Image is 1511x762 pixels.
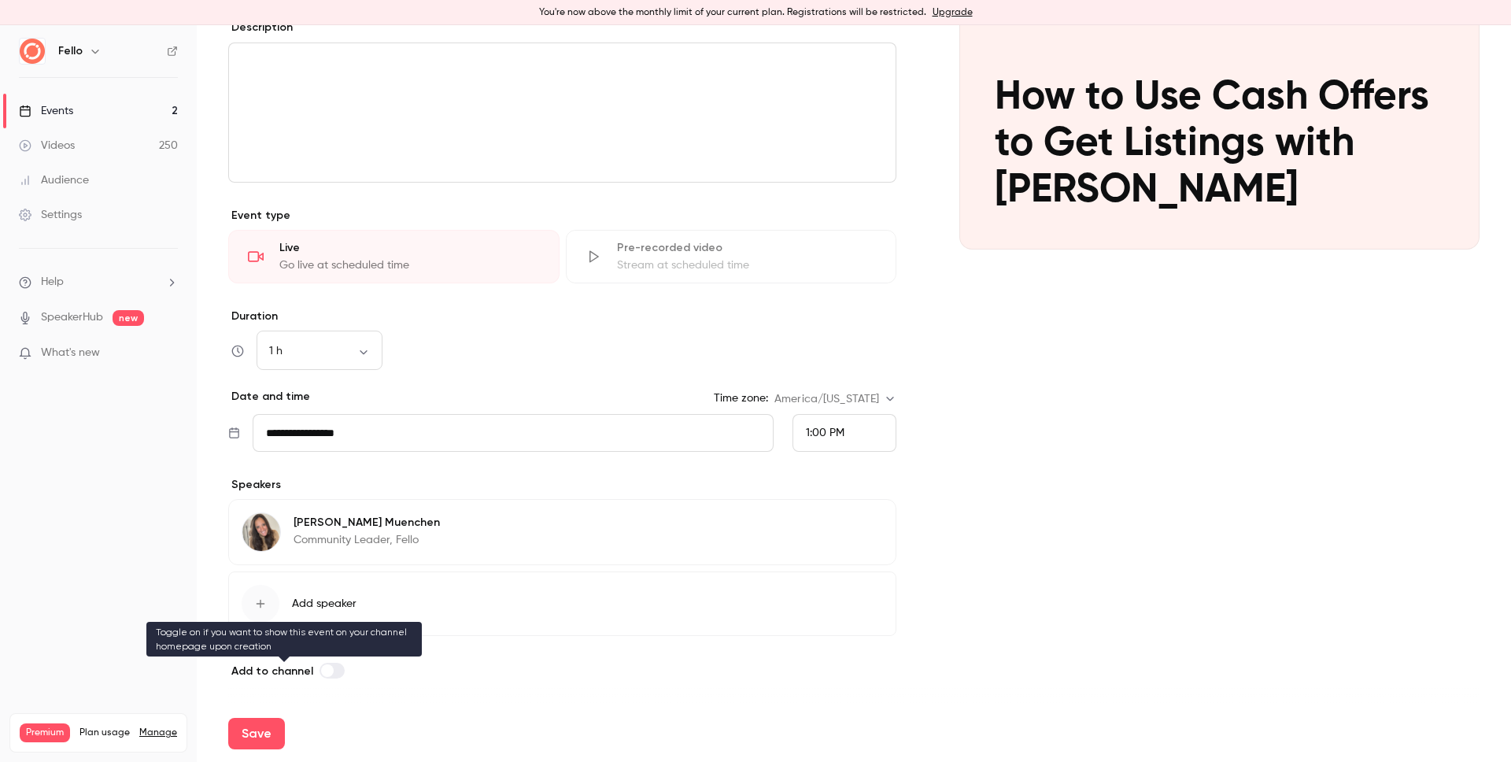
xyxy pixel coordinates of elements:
[113,310,144,326] span: new
[933,6,973,19] a: Upgrade
[41,274,64,290] span: Help
[19,103,73,119] div: Events
[228,389,310,405] p: Date and time
[242,513,280,551] img: Jamie Muenchen
[228,43,896,183] section: description
[228,499,896,565] div: Jamie Muenchen[PERSON_NAME] MuenchenCommunity Leader, Fello
[20,39,45,64] img: Fello
[292,596,357,612] span: Add speaker
[294,532,440,548] p: Community Leader, Fello
[714,390,768,406] label: Time zone:
[617,240,877,256] div: Pre-recorded video
[231,664,313,678] span: Add to channel
[20,723,70,742] span: Premium
[19,172,89,188] div: Audience
[229,43,896,182] div: editor
[774,391,896,407] div: America/[US_STATE]
[228,571,896,636] button: Add speaker
[19,138,75,154] div: Videos
[228,309,896,324] label: Duration
[792,414,896,452] div: From
[566,230,897,283] div: Pre-recorded videoStream at scheduled time
[279,240,540,256] div: Live
[279,257,540,273] div: Go live at scheduled time
[806,427,844,438] span: 1:00 PM
[253,414,774,452] input: Tue, Feb 17, 2026
[79,727,130,739] span: Plan usage
[41,309,103,326] a: SpeakerHub
[257,343,382,359] div: 1 h
[19,274,178,290] li: help-dropdown-opener
[228,208,896,224] p: Event type
[139,727,177,739] a: Manage
[19,207,82,223] div: Settings
[228,230,560,283] div: LiveGo live at scheduled time
[228,718,285,749] button: Save
[159,346,178,361] iframe: Noticeable Trigger
[228,20,293,35] label: Description
[228,477,896,493] p: Speakers
[617,257,877,273] div: Stream at scheduled time
[41,345,100,361] span: What's new
[58,43,83,59] h6: Fello
[294,515,440,531] p: [PERSON_NAME] Muenchen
